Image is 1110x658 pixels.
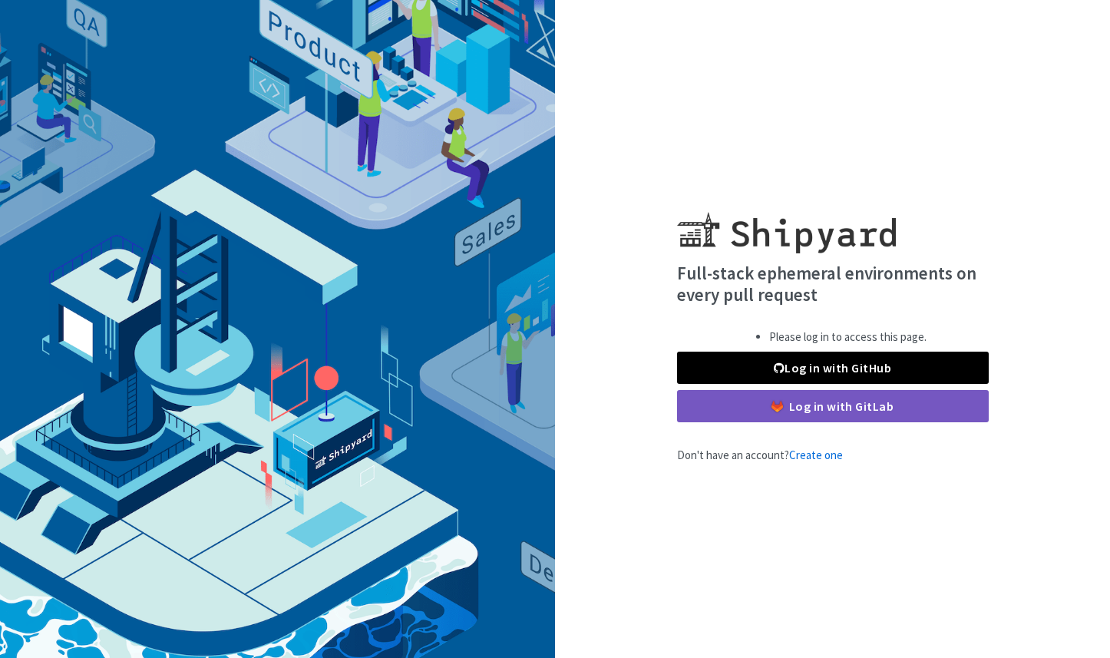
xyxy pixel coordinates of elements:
[677,193,896,253] img: Shipyard logo
[769,329,927,346] li: Please log in to access this page.
[677,390,989,422] a: Log in with GitLab
[789,448,843,462] a: Create one
[677,352,989,384] a: Log in with GitHub
[677,448,843,462] span: Don't have an account?
[771,401,783,412] img: gitlab-color.svg
[677,263,989,305] h4: Full-stack ephemeral environments on every pull request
